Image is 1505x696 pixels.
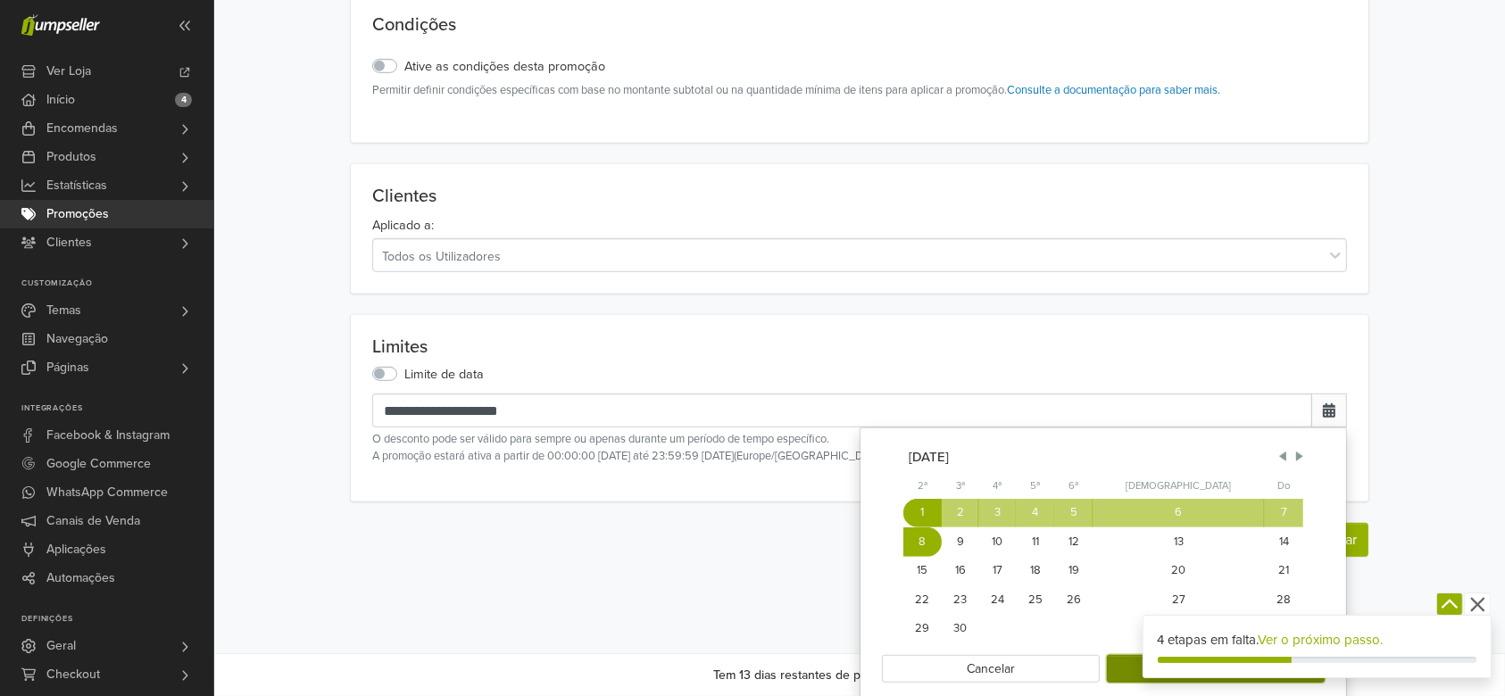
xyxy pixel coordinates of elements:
a: Ver o próximo passo. [1259,632,1384,648]
abbr: Quinta-feira [1030,480,1040,492]
p: Clientes [372,186,1347,207]
p: Customização [21,278,213,289]
span: Páginas [46,353,89,382]
div: Seg 8 de set de 2025 [903,527,942,557]
span: Temas [46,296,81,325]
div: Qua 3 de set de 2025 [979,499,1017,528]
span: Promoções [46,200,109,228]
div: Dom 21 de set de 2025 [1265,557,1303,586]
div: Qui 4 de set de 2025 [1016,499,1054,528]
div: Qui 18 de set de 2025 [1016,557,1054,586]
div: Sáb 20 de set de 2025 [1093,557,1265,586]
div: Tem 13 dias restantes de prova. [713,666,887,684]
div: Qua 10 de set de 2025 [979,527,1017,557]
div: Dom 7 de set de 2025 [1265,499,1303,528]
a: Consulte a documentação para saber mais. [1007,83,1220,97]
span: Next Month [1293,449,1307,463]
span: Produtos [46,143,96,171]
div: Ter 30 de set de 2025 [942,615,979,644]
label: Limite de data [404,365,484,385]
abbr: Segunda-feira [918,480,927,492]
div: Sex 5 de set de 2025 [1054,499,1093,528]
small: O desconto pode ser válido para sempre ou apenas durante um período de tempo específico. [372,431,1347,448]
div: Sex 12 de set de 2025 [1054,527,1093,557]
div: Qui 25 de set de 2025 [1016,585,1054,615]
p: Definições [21,614,213,625]
div: Sex 19 de set de 2025 [1054,557,1093,586]
label: Aplicado a: [372,216,434,236]
div: 4 etapas em falta. [1158,630,1477,650]
abbr: Sábado [1127,480,1232,492]
small: Permitir definir condições específicas com base no montante subtotal ou na quantidade mínima de i... [372,82,1347,99]
span: Estatísticas [46,171,107,200]
div: Qui 11 de set de 2025 [1016,527,1054,557]
span: 4 [175,93,192,107]
span: Clientes [46,228,92,257]
span: Encomendas [46,114,118,143]
p: Integrações [21,403,213,414]
div: Ter 9 de set de 2025 [942,527,979,557]
button: Confirmar [1107,655,1325,683]
span: Ver Loja [46,57,91,86]
span: Canais de Venda [46,507,140,535]
button: Cancelar [882,655,1100,683]
div: Ter 2 de set de 2025 [942,499,979,528]
abbr: Domingo [1277,480,1290,492]
div: Seg 29 de set de 2025 [903,615,942,644]
p: Limites [372,336,1347,358]
div: Seg 15 de set de 2025 [903,557,942,586]
div: Sáb 27 de set de 2025 [1093,585,1265,615]
div: Sáb 13 de set de 2025 [1093,527,1265,557]
span: WhatsApp Commerce [46,478,168,507]
div: Dom 28 de set de 2025 [1265,585,1303,615]
div: Qua 17 de set de 2025 [979,557,1017,586]
span: Navegação [46,325,108,353]
div: Sex 26 de set de 2025 [1054,585,1093,615]
span: Google Commerce [46,450,151,478]
div: Dom 14 de set de 2025 [1265,527,1303,557]
span: Geral [46,632,76,660]
div: Ter 16 de set de 2025 [942,557,979,586]
span: Aplicações [46,535,106,564]
abbr: Quarta-feira [994,480,1002,492]
label: Ative as condições desta promoção [404,57,605,77]
div: Qua 24 de set de 2025 [979,585,1017,615]
span: Automações [46,564,115,592]
div: Seg 22 de set de 2025 [903,585,942,615]
abbr: Sexta-feira [1068,480,1078,492]
div: Sáb 6 de set de 2025 [1093,499,1265,528]
abbr: Terça-feira [956,480,965,492]
p: Condições [372,14,1347,36]
span: Checkout [46,660,100,689]
span: Facebook & Instagram [46,421,170,450]
div: Seg 1 de set de 2025 [903,499,942,528]
div: Ter 23 de set de 2025 [942,585,979,615]
p: A promoção estará ativa a partir de 00:00:00 [DATE] até 23:59:59 [DATE] ( Europe/[GEOGRAPHIC_DATA... [372,448,1347,465]
span: Início [46,86,75,114]
div: Todos os Utilizadores [382,245,1316,266]
div: [DATE] [910,447,1298,467]
span: Previous Month [1276,449,1290,463]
